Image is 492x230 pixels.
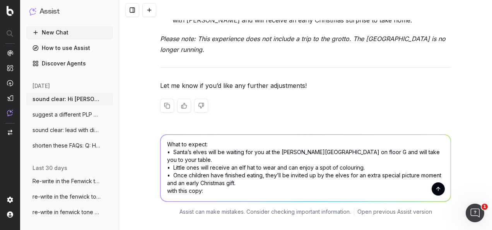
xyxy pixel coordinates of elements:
button: Re-write in the Fenwick tone of voice: [26,175,113,187]
button: sound clear: lead with discount offer me [26,124,113,136]
button: re-write in the fenwick tone of voice: [26,191,113,203]
em: Please note: This experience does not include a trip to the grotto. The [GEOGRAPHIC_DATA] is no l... [160,35,448,53]
img: Studio [7,95,13,101]
button: New Chat [26,26,113,39]
p: Assist can make mistakes. Consider checking important information. [179,208,351,216]
a: How to use Assist [26,42,113,54]
span: sound clear: Hi [PERSON_NAME], would it be poss [32,95,101,103]
button: shorten these FAQs: Q: How long is the e [26,139,113,152]
span: re-write in the fenwick tone of voice: [32,193,101,201]
span: shorten these FAQs: Q: How long is the e [32,142,101,149]
textarea: Update this copy: Main Copy: In the mood for sandwiches, scones and a dusting of festive magic? H... [161,135,451,201]
p: Let me know if you’d like any further adjustments! [160,80,451,91]
iframe: Intercom live chat [466,204,484,222]
span: 1 [482,204,488,210]
button: suggest a different PLP name for 'gifts [26,108,113,121]
img: Switch project [8,130,12,135]
img: Intelligence [7,65,13,71]
span: sound clear: lead with discount offer me [32,126,101,134]
button: Assist [29,6,110,17]
a: Discover Agents [26,57,113,70]
img: Botify logo [7,6,14,16]
span: last 30 days [32,164,67,172]
button: sound clear: Hi [PERSON_NAME], would it be poss [26,93,113,105]
button: re-write in fenwick tone of voice: [PERSON_NAME] [26,206,113,218]
img: Activation [7,80,13,86]
a: Open previous Assist version [357,208,432,216]
span: [DATE] [32,82,50,90]
h1: Assist [39,6,60,17]
img: Assist [7,110,13,116]
img: Assist [29,8,36,15]
span: re-write in fenwick tone of voice: [PERSON_NAME] [32,208,101,216]
img: My account [7,211,13,218]
img: Analytics [7,50,13,56]
span: Re-write in the Fenwick tone of voice: [32,177,101,185]
img: Setting [7,197,13,203]
span: suggest a different PLP name for 'gifts [32,111,101,118]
